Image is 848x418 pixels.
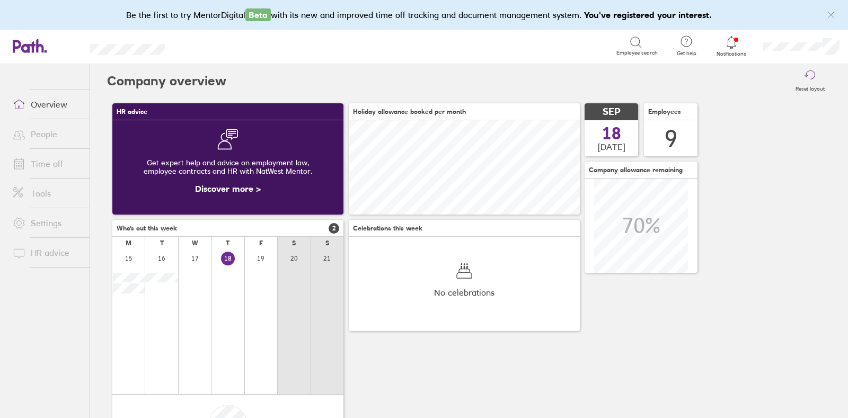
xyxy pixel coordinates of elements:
div: 9 [665,125,677,152]
div: S [292,239,296,247]
span: No celebrations [434,288,494,297]
div: M [126,239,131,247]
div: Be the first to try MentorDigital with its new and improved time off tracking and document manage... [126,8,722,21]
label: Reset layout [789,83,831,92]
div: T [226,239,229,247]
span: Employees [648,108,681,115]
div: W [192,239,198,247]
span: Get help [669,50,704,57]
div: Search [193,41,220,50]
h2: Company overview [107,64,226,98]
b: You've registered your interest. [584,10,712,20]
a: Discover more > [195,183,261,194]
a: People [4,123,90,145]
span: Who's out this week [117,225,177,232]
span: Holiday allowance booked per month [353,108,466,115]
span: Company allowance remaining [589,166,683,174]
span: Employee search [616,50,658,56]
span: 18 [602,125,621,142]
a: Tools [4,183,90,204]
div: Get expert help and advice on employment law, employee contracts and HR with NatWest Mentor. [121,150,335,184]
span: Celebrations this week [353,225,422,232]
div: S [325,239,329,247]
span: 2 [329,223,339,234]
a: Settings [4,212,90,234]
div: F [259,239,263,247]
span: HR advice [117,108,147,115]
a: HR advice [4,242,90,263]
span: Notifications [714,51,749,57]
span: SEP [603,106,621,118]
a: Notifications [714,35,749,57]
span: [DATE] [598,142,625,152]
div: T [160,239,164,247]
button: Reset layout [789,64,831,98]
span: Beta [245,8,271,21]
a: Overview [4,94,90,115]
a: Time off [4,153,90,174]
